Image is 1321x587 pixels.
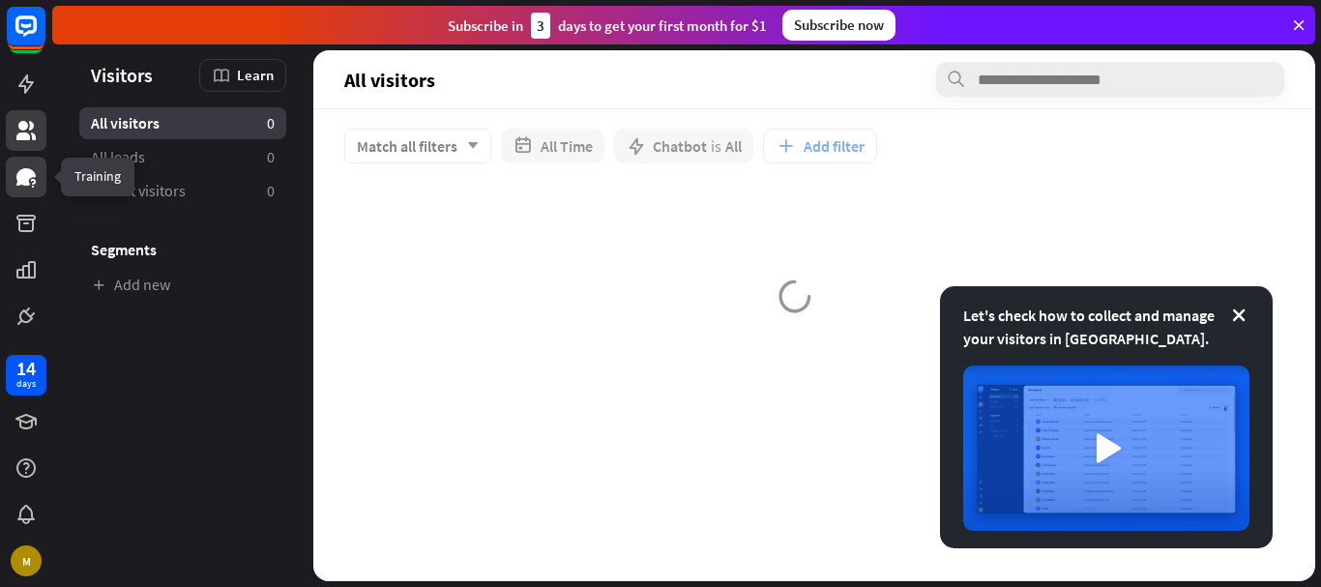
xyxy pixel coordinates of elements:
span: Recent visitors [91,181,186,201]
span: Visitors [91,64,153,86]
img: image [963,366,1249,531]
div: Subscribe now [782,10,895,41]
span: Learn [237,66,274,84]
aside: 0 [267,181,275,201]
div: Let's check how to collect and manage your visitors in [GEOGRAPHIC_DATA]. [963,304,1249,350]
div: M [11,545,42,576]
div: days [16,377,36,391]
a: 14 days [6,355,46,396]
a: All leads 0 [79,141,286,173]
div: 14 [16,360,36,377]
h3: Segments [79,240,286,259]
span: All visitors [91,113,160,133]
div: 3 [531,13,550,39]
button: Open LiveChat chat widget [15,8,73,66]
aside: 0 [267,147,275,167]
span: All visitors [344,69,435,91]
div: Subscribe in days to get your first month for $1 [448,13,767,39]
a: Recent visitors 0 [79,175,286,207]
a: Add new [79,269,286,301]
span: All leads [91,147,145,167]
aside: 0 [267,113,275,133]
